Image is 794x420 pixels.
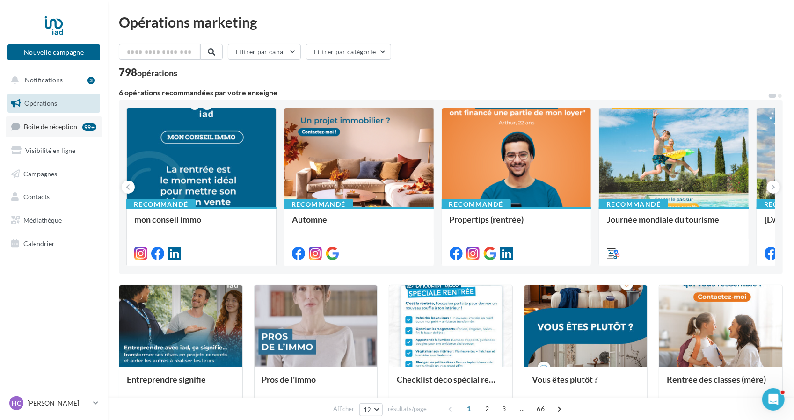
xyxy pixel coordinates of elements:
[15,15,22,22] img: logo_orange.svg
[24,99,57,107] span: Opérations
[6,164,102,184] a: Campagnes
[49,55,72,61] div: Domaine
[6,187,102,207] a: Contacts
[306,44,391,60] button: Filtrer par catégorie
[119,89,768,96] div: 6 opérations recommandées par votre enseigne
[134,215,269,233] div: mon conseil immo
[27,398,89,408] p: [PERSON_NAME]
[6,70,98,90] button: Notifications 3
[23,239,55,247] span: Calendrier
[6,116,102,137] a: Boîte de réception99+
[25,146,75,154] span: Visibilité en ligne
[388,405,427,413] span: résultats/page
[228,44,301,60] button: Filtrer par canal
[599,199,668,210] div: Recommandé
[24,123,77,130] span: Boîte de réception
[262,375,370,393] div: Pros de l'immo
[126,199,196,210] div: Recommandé
[26,15,46,22] div: v 4.0.25
[667,375,775,393] div: Rentrée des classes (mère)
[364,406,372,413] span: 12
[137,69,177,77] div: opérations
[12,398,21,408] span: HC
[24,24,106,32] div: Domaine: [DOMAIN_NAME]
[127,375,235,393] div: Entreprendre signifie
[284,199,353,210] div: Recommandé
[23,169,57,177] span: Campagnes
[480,401,495,416] span: 2
[532,375,640,393] div: Vous êtes plutôt ?
[82,123,96,131] div: 99+
[292,215,426,233] div: Automne
[333,405,354,413] span: Afficher
[7,394,100,412] a: HC [PERSON_NAME]
[7,44,100,60] button: Nouvelle campagne
[442,199,511,210] div: Recommandé
[39,54,46,62] img: tab_domain_overview_orange.svg
[6,234,102,253] a: Calendrier
[533,401,548,416] span: 66
[25,76,63,84] span: Notifications
[496,401,511,416] span: 3
[359,403,383,416] button: 12
[15,24,22,32] img: website_grey.svg
[108,54,115,62] img: tab_keywords_by_traffic_grey.svg
[119,15,783,29] div: Opérations marketing
[23,216,62,224] span: Médiathèque
[6,210,102,230] a: Médiathèque
[762,388,785,411] iframe: Intercom live chat
[6,94,102,113] a: Opérations
[118,55,141,61] div: Mots-clés
[461,401,476,416] span: 1
[6,141,102,160] a: Visibilité en ligne
[450,215,584,233] div: Propertips (rentrée)
[87,77,95,84] div: 3
[515,401,530,416] span: ...
[23,193,50,201] span: Contacts
[607,215,741,233] div: Journée mondiale du tourisme
[119,67,177,78] div: 798
[397,375,505,393] div: Checklist déco spécial rentrée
